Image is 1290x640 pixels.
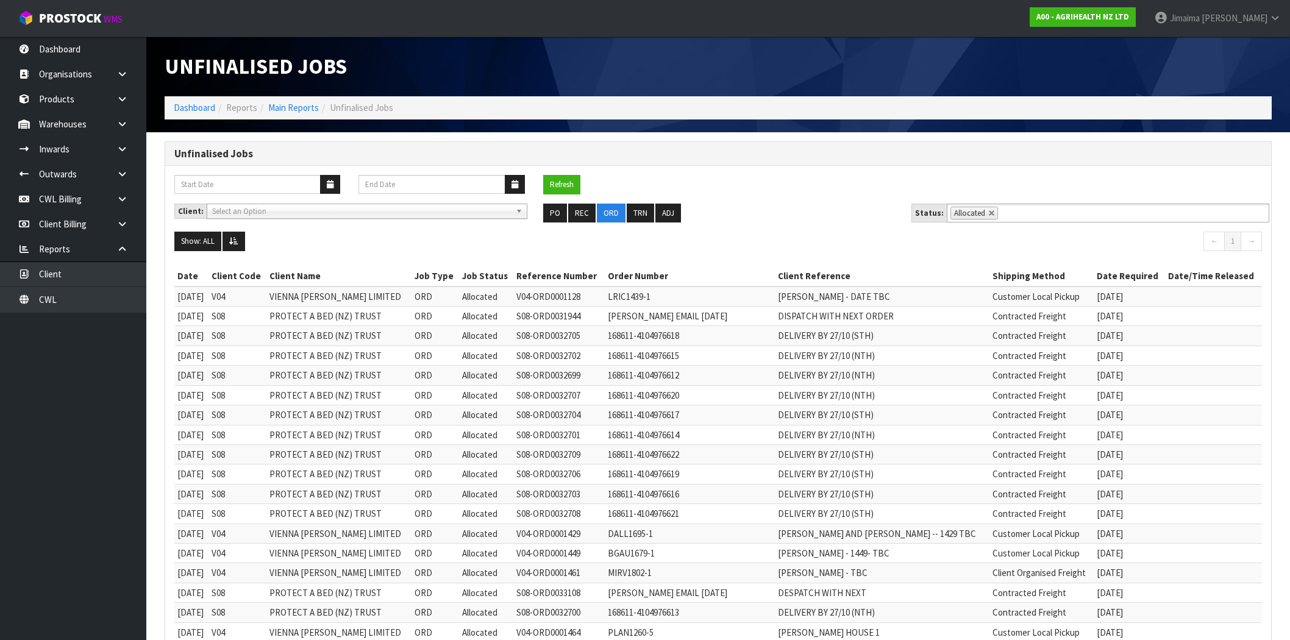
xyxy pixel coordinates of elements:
th: Client Name [266,266,412,286]
button: PO [543,204,567,223]
span: Allocated [462,627,497,638]
td: [PERSON_NAME] EMAIL [DATE] [605,583,775,602]
td: S08 [208,484,267,503]
td: 168611-4104976620 [605,385,775,405]
td: ORD [412,326,459,346]
td: V04 [208,544,267,563]
a: Main Reports [268,102,319,113]
td: [DATE] [174,484,208,503]
span: [PERSON_NAME] [1202,12,1267,24]
td: DELIVERY BY 27/10 (STH) [775,326,989,346]
td: ORD [412,444,459,464]
span: Allocated [462,488,497,500]
td: 168611-4104976615 [605,346,775,365]
td: [DATE] [174,286,208,307]
td: Contracted Freight [989,425,1094,444]
td: S08-ORD0032706 [513,464,604,484]
td: 168611-4104976621 [605,504,775,524]
td: [DATE] [1094,544,1165,563]
td: PROTECT A BED (NZ) TRUST [266,484,412,503]
td: [DATE] [1094,346,1165,365]
td: S08-ORD0032707 [513,385,604,405]
a: 1 [1224,232,1241,251]
span: Unfinalised Jobs [165,53,347,79]
span: Allocated [462,330,497,341]
td: Contracted Freight [989,603,1094,622]
td: [PERSON_NAME] - TBC [775,563,989,583]
span: Allocated [462,449,497,460]
span: Allocated [462,547,497,559]
td: VIENNA [PERSON_NAME] LIMITED [266,544,412,563]
th: Date [174,266,208,286]
td: S08-ORD0032700 [513,603,604,622]
td: DELIVERY BY 27/10 (NTH) [775,425,989,444]
th: Job Type [412,266,459,286]
td: S08 [208,306,267,325]
td: [DATE] [174,326,208,346]
td: S08-ORD0032704 [513,405,604,425]
td: PROTECT A BED (NZ) TRUST [266,326,412,346]
span: Allocated [462,429,497,441]
td: V04-ORD0001128 [513,286,604,307]
td: 168611-4104976613 [605,603,775,622]
td: [DATE] [1094,583,1165,602]
small: WMS [104,13,123,25]
input: End Date [358,175,505,194]
td: Contracted Freight [989,583,1094,602]
td: 168611-4104976617 [605,405,775,425]
span: Allocated [954,208,985,218]
td: Contracted Freight [989,444,1094,464]
td: 168611-4104976614 [605,425,775,444]
input: Start Date [174,175,321,194]
td: S08 [208,366,267,385]
td: [DATE] [1094,504,1165,524]
td: [DATE] [174,425,208,444]
td: [DATE] [174,524,208,543]
td: [DATE] [174,444,208,464]
td: DELIVERY BY 27/10 (NTH) [775,366,989,385]
strong: Status: [915,208,944,218]
span: ProStock [39,10,101,26]
td: S08-ORD0032702 [513,346,604,365]
td: PROTECT A BED (NZ) TRUST [266,425,412,444]
td: S08 [208,603,267,622]
td: DALL1695-1 [605,524,775,543]
td: Contracted Freight [989,464,1094,484]
td: Customer Local Pickup [989,286,1094,307]
td: [PERSON_NAME] - DATE TBC [775,286,989,307]
strong: A00 - AGRIHEALTH NZ LTD [1036,12,1129,22]
td: ORD [412,464,459,484]
span: Allocated [462,291,497,302]
td: S08 [208,326,267,346]
button: Show: ALL [174,232,221,251]
td: BGAU1679-1 [605,544,775,563]
td: ORD [412,563,459,583]
td: DELIVERY BY 27/10 (STH) [775,484,989,503]
td: V04 [208,563,267,583]
td: S08-ORD0033108 [513,583,604,602]
td: S08 [208,385,267,405]
td: S08 [208,464,267,484]
th: Reference Number [513,266,604,286]
td: ORD [412,286,459,307]
td: DELIVERY BY 27/10 (STH) [775,464,989,484]
h3: Unfinalised Jobs [174,148,1262,160]
td: [PERSON_NAME] EMAIL [DATE] [605,306,775,325]
td: [DATE] [1094,326,1165,346]
td: DELIVERY BY 27/10 (NTH) [775,603,989,622]
nav: Page navigation [727,232,1262,254]
td: S08-ORD0032708 [513,504,604,524]
td: ORD [412,405,459,425]
td: [DATE] [174,464,208,484]
button: REC [568,204,596,223]
td: DISPATCH WITH NEXT ORDER [775,306,989,325]
td: [DATE] [1094,286,1165,307]
td: [DATE] [174,504,208,524]
td: Contracted Freight [989,504,1094,524]
td: V04-ORD0001449 [513,544,604,563]
td: [DATE] [174,563,208,583]
td: [DATE] [174,583,208,602]
th: Date/Time Released [1165,266,1262,286]
td: 168611-4104976612 [605,366,775,385]
td: [DATE] [1094,603,1165,622]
